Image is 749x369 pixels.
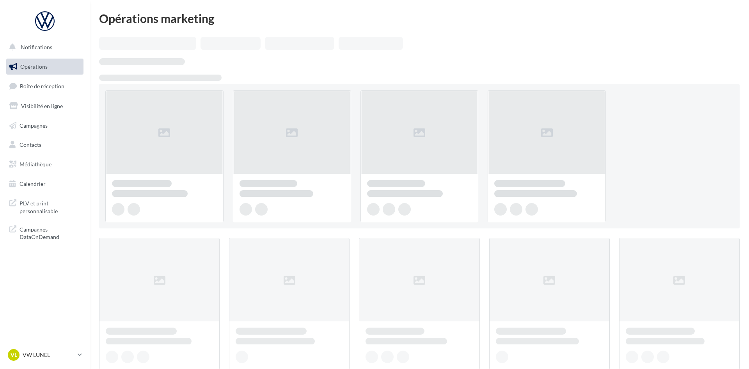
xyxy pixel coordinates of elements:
span: Boîte de réception [20,83,64,89]
span: Visibilité en ligne [21,103,63,109]
span: Campagnes [20,122,48,128]
a: Visibilité en ligne [5,98,85,114]
span: Contacts [20,141,41,148]
span: VL [11,351,17,359]
a: Opérations [5,59,85,75]
button: Notifications [5,39,82,55]
a: PLV et print personnalisable [5,195,85,218]
a: Contacts [5,137,85,153]
div: Opérations marketing [99,12,740,24]
span: Campagnes DataOnDemand [20,224,80,241]
span: Médiathèque [20,161,51,168]
span: Notifications [21,44,52,50]
span: Opérations [20,63,48,70]
a: Campagnes [5,118,85,134]
span: PLV et print personnalisable [20,198,80,215]
p: VW LUNEL [23,351,75,359]
span: Calendrier [20,180,46,187]
a: Calendrier [5,176,85,192]
a: Campagnes DataOnDemand [5,221,85,244]
a: VL VW LUNEL [6,348,83,362]
a: Boîte de réception [5,78,85,94]
a: Médiathèque [5,156,85,173]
